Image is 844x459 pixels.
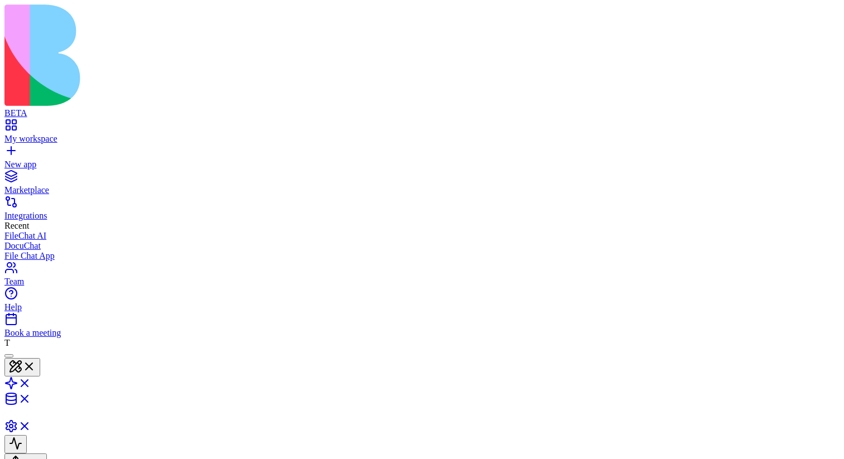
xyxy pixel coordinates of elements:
a: Integrations [4,201,840,221]
a: BETA [4,98,840,118]
a: Marketplace [4,175,840,195]
div: Book a meeting [4,328,840,338]
div: Marketplace [4,185,840,195]
div: New app [4,160,840,170]
div: Integrations [4,211,840,221]
a: File Chat App [4,251,840,261]
a: Help [4,292,840,312]
span: T [4,338,10,347]
a: FileChat AI [4,231,840,241]
div: My workspace [4,134,840,144]
a: Team [4,267,840,287]
div: Team [4,277,840,287]
span: Recent [4,221,29,230]
div: Help [4,302,840,312]
img: logo [4,4,453,106]
a: DocuChat [4,241,840,251]
div: BETA [4,108,840,118]
a: My workspace [4,124,840,144]
a: Book a meeting [4,318,840,338]
a: New app [4,149,840,170]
